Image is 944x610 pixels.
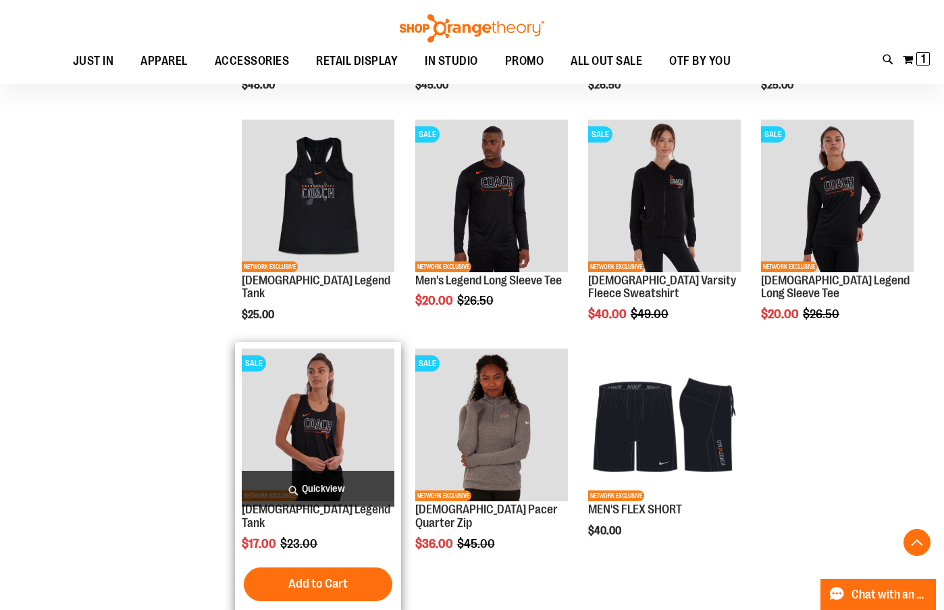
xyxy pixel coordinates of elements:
[409,342,575,585] div: product
[409,113,575,342] div: product
[588,525,623,537] span: $40.00
[761,120,914,272] img: OTF Ladies Coach FA22 Legend LS Tee - Black primary image
[316,46,398,76] span: RETAIL DISPLAY
[588,349,741,503] a: Product image for MEN'S FLEX SHORTNETWORK EXCLUSIVE
[761,274,910,301] a: [DEMOGRAPHIC_DATA] Legend Long Sleeve Tee
[415,79,450,91] span: $45.00
[215,46,290,76] span: ACCESSORIES
[415,120,568,272] img: OTF Mens Coach FA22 Legend 2.0 LS Tee - Black primary image
[244,567,392,601] button: Add to Cart
[921,52,926,66] span: 1
[669,46,731,76] span: OTF BY YOU
[242,537,278,551] span: $17.00
[415,349,568,503] a: Product image for Ladies Pacer Quarter ZipSALENETWORK EXCLUSIVE
[803,307,841,321] span: $26.50
[415,355,440,372] span: SALE
[242,349,394,501] img: OTF Ladies Coach FA22 Legend Tank - Black primary image
[588,490,644,501] span: NETWORK EXCLUSIVE
[588,120,741,272] img: OTF Ladies Coach FA22 Varsity Fleece Full Zip - Black primary image
[242,355,266,372] span: SALE
[457,294,496,307] span: $26.50
[288,576,348,591] span: Add to Cart
[73,46,114,76] span: JUST IN
[415,261,471,272] span: NETWORK EXCLUSIVE
[235,113,401,356] div: product
[588,261,644,272] span: NETWORK EXCLUSIVE
[140,46,188,76] span: APPAREL
[242,79,277,91] span: $48.00
[851,588,928,601] span: Chat with an Expert
[588,126,612,143] span: SALE
[581,113,748,356] div: product
[588,307,629,321] span: $40.00
[588,349,741,501] img: Product image for MEN'S FLEX SHORT
[242,471,394,507] a: Quickview
[571,46,642,76] span: ALL OUT SALE
[761,126,785,143] span: SALE
[398,14,546,43] img: Shop Orangetheory
[242,120,394,272] img: OTF Ladies Coach FA23 Legend Tank - Black primary image
[242,120,394,274] a: OTF Ladies Coach FA23 Legend Tank - Black primary imageNETWORK EXCLUSIVE
[581,342,748,571] div: product
[903,529,930,556] button: Back To Top
[505,46,544,76] span: PROMO
[425,46,478,76] span: IN STUDIO
[457,537,497,551] span: $45.00
[415,274,562,287] a: Men's Legend Long Sleeve Tee
[415,294,455,307] span: $20.00
[761,307,801,321] span: $20.00
[631,307,671,321] span: $49.00
[588,274,736,301] a: [DEMOGRAPHIC_DATA] Varsity Fleece Sweatshirt
[280,537,319,551] span: $23.00
[820,579,937,610] button: Chat with an Expert
[754,113,920,356] div: product
[242,349,394,503] a: OTF Ladies Coach FA22 Legend Tank - Black primary imageSALENETWORK EXCLUSIVE
[415,503,558,530] a: [DEMOGRAPHIC_DATA] Pacer Quarter Zip
[242,309,276,321] span: $25.00
[415,120,568,274] a: OTF Mens Coach FA22 Legend 2.0 LS Tee - Black primary imageSALENETWORK EXCLUSIVE
[761,120,914,274] a: OTF Ladies Coach FA22 Legend LS Tee - Black primary imageSALENETWORK EXCLUSIVE
[415,537,455,551] span: $36.00
[588,503,682,516] a: MEN'S FLEX SHORT
[761,79,795,91] span: $25.00
[588,79,623,91] span: $26.50
[242,503,390,530] a: [DEMOGRAPHIC_DATA] Legend Tank
[415,490,471,501] span: NETWORK EXCLUSIVE
[415,349,568,501] img: Product image for Ladies Pacer Quarter Zip
[761,261,817,272] span: NETWORK EXCLUSIVE
[588,120,741,274] a: OTF Ladies Coach FA22 Varsity Fleece Full Zip - Black primary imageSALENETWORK EXCLUSIVE
[242,274,390,301] a: [DEMOGRAPHIC_DATA] Legend Tank
[242,261,298,272] span: NETWORK EXCLUSIVE
[415,126,440,143] span: SALE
